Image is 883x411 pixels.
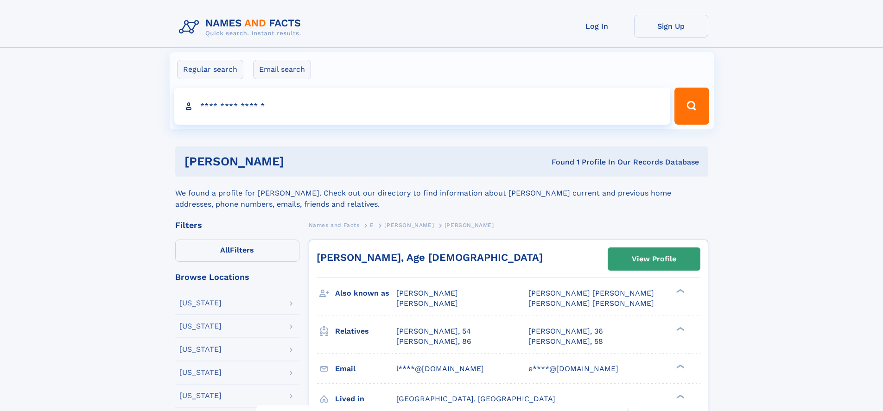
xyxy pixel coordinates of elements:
a: View Profile [608,248,700,270]
span: [PERSON_NAME] [396,289,458,297]
div: ❯ [674,326,685,332]
a: [PERSON_NAME] [384,219,434,231]
span: [GEOGRAPHIC_DATA], [GEOGRAPHIC_DATA] [396,394,555,403]
input: search input [174,88,671,125]
h3: Email [335,361,396,377]
label: Filters [175,240,299,262]
span: [PERSON_NAME] [396,299,458,308]
label: Email search [253,60,311,79]
a: Sign Up [634,15,708,38]
div: ❯ [674,288,685,294]
a: Log In [560,15,634,38]
a: [PERSON_NAME], Age [DEMOGRAPHIC_DATA] [317,252,543,263]
label: Regular search [177,60,243,79]
a: [PERSON_NAME], 58 [528,336,603,347]
a: [PERSON_NAME], 54 [396,326,471,336]
button: Search Button [674,88,709,125]
img: Logo Names and Facts [175,15,309,40]
a: [PERSON_NAME], 36 [528,326,603,336]
div: [US_STATE] [179,346,222,353]
span: [PERSON_NAME] [PERSON_NAME] [528,289,654,297]
a: E [370,219,374,231]
div: [US_STATE] [179,392,222,399]
div: Found 1 Profile In Our Records Database [418,157,699,167]
a: [PERSON_NAME], 86 [396,336,471,347]
span: [PERSON_NAME] [PERSON_NAME] [528,299,654,308]
div: We found a profile for [PERSON_NAME]. Check out our directory to find information about [PERSON_N... [175,177,708,210]
span: All [220,246,230,254]
h3: Lived in [335,391,396,407]
div: View Profile [632,248,676,270]
div: ❯ [674,393,685,399]
h1: [PERSON_NAME] [184,156,418,167]
div: Browse Locations [175,273,299,281]
h3: Relatives [335,323,396,339]
div: ❯ [674,363,685,369]
span: [PERSON_NAME] [445,222,494,228]
h3: Also known as [335,285,396,301]
div: [US_STATE] [179,369,222,376]
span: E [370,222,374,228]
span: [PERSON_NAME] [384,222,434,228]
div: Filters [175,221,299,229]
div: [US_STATE] [179,322,222,330]
div: [US_STATE] [179,299,222,307]
a: Names and Facts [309,219,360,231]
